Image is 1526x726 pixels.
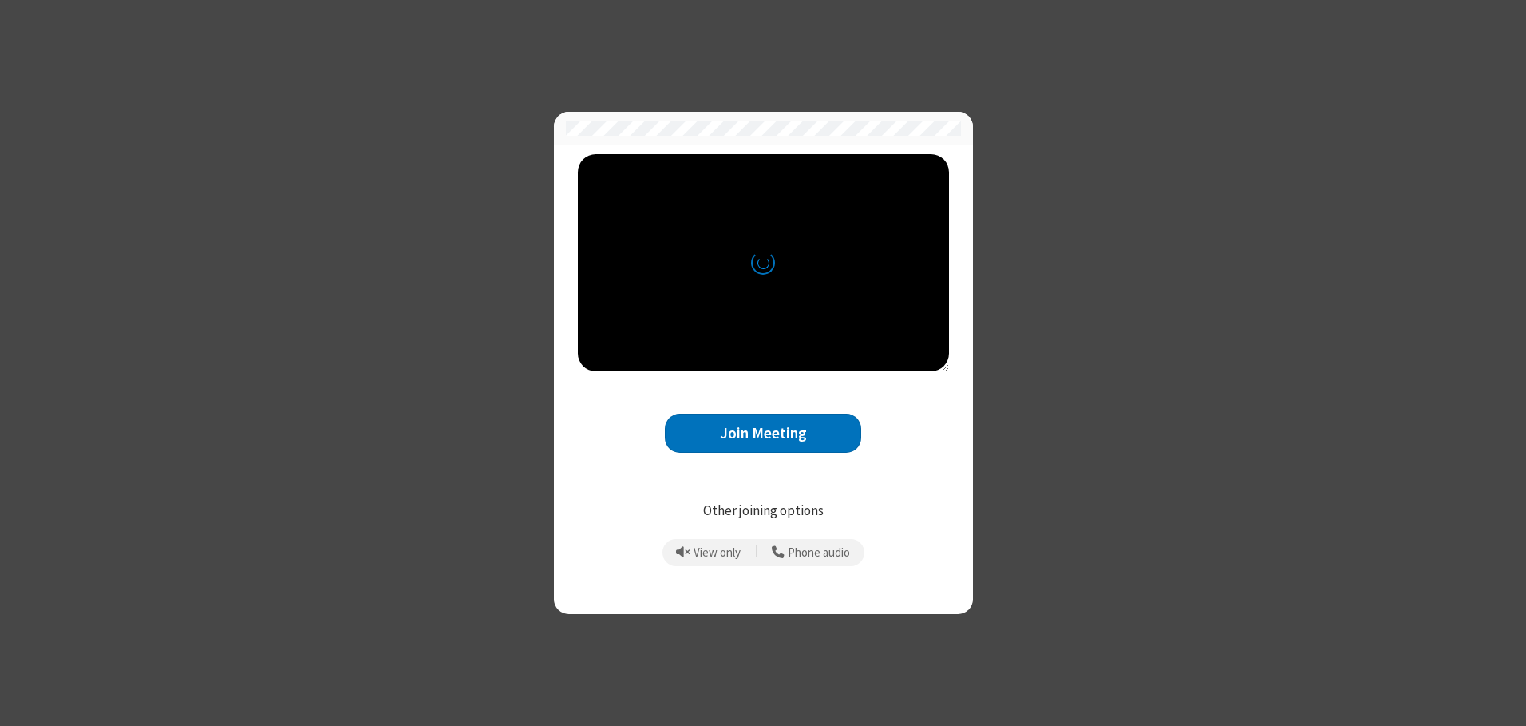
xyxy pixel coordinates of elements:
p: Other joining options [578,501,949,522]
span: Phone audio [788,546,850,560]
span: View only [694,546,741,560]
button: Use your phone for mic and speaker while you view the meeting on this device. [766,539,856,566]
button: Join Meeting [665,414,861,453]
button: Prevent echo when there is already an active mic and speaker in the room. [670,539,747,566]
span: | [755,542,758,564]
